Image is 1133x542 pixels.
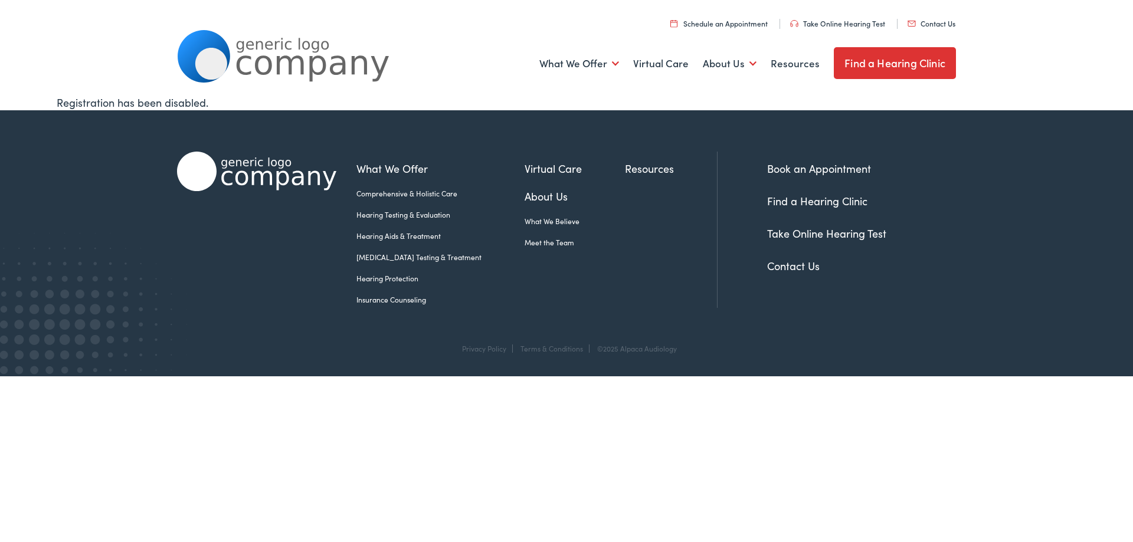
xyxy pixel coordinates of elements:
[767,161,871,176] a: Book an Appointment
[57,94,1076,110] div: Registration has been disabled.
[525,237,625,248] a: Meet the Team
[670,18,768,28] a: Schedule an Appointment
[525,188,625,204] a: About Us
[790,18,885,28] a: Take Online Hearing Test
[908,18,955,28] a: Contact Us
[790,20,798,27] img: utility icon
[834,47,956,79] a: Find a Hearing Clinic
[633,42,689,86] a: Virtual Care
[767,193,867,208] a: Find a Hearing Clinic
[908,21,916,27] img: utility icon
[767,258,820,273] a: Contact Us
[767,226,886,241] a: Take Online Hearing Test
[525,216,625,226] a: What We Believe
[356,273,525,284] a: Hearing Protection
[771,42,820,86] a: Resources
[356,160,525,176] a: What We Offer
[670,19,677,27] img: utility icon
[462,343,506,353] a: Privacy Policy
[356,294,525,305] a: Insurance Counseling
[525,160,625,176] a: Virtual Care
[625,160,717,176] a: Resources
[591,344,677,353] div: ©2025 Alpaca Audiology
[356,231,525,241] a: Hearing Aids & Treatment
[356,209,525,220] a: Hearing Testing & Evaluation
[356,188,525,199] a: Comprehensive & Holistic Care
[356,252,525,262] a: [MEDICAL_DATA] Testing & Treatment
[703,42,757,86] a: About Us
[520,343,583,353] a: Terms & Conditions
[177,152,336,191] img: Alpaca Audiology
[539,42,619,86] a: What We Offer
